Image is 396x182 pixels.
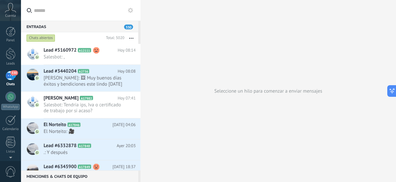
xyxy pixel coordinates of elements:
[1,104,20,110] div: WhatsApp
[117,143,136,149] span: Ayer 20:03
[78,144,91,148] span: A17848
[103,35,124,41] div: Total: 5020
[35,150,39,155] img: com.amocrm.amocrmwa.svg
[1,150,20,154] div: Listas
[44,68,77,75] span: Lead #3440204
[21,92,141,118] a: [PERSON_NAME] A17982 Hoy 07:41 Salesbot: Tendria ips, Iva o certificado de trabajo por si acaso?
[78,69,89,73] span: A2736
[35,103,39,107] img: com.amocrm.amocrmwa.svg
[21,21,138,32] div: Entradas
[44,75,123,87] span: [PERSON_NAME]: 🖼 Muy buenos días éxitos y bendiciones este lindo [DATE]
[44,102,123,114] span: Salesbot: Tendria ips, Iva o certificado de trabajo por si acaso?
[118,95,136,101] span: Hoy 07:41
[35,55,39,59] img: com.amocrm.amocrmwa.svg
[44,47,77,54] span: Lead #5160972
[21,160,141,181] a: Lead #6345900 A17849 [DATE] 18:37
[21,65,141,91] a: Lead #3440204 A2736 Hoy 08:08 [PERSON_NAME]: 🖼 Muy buenos días éxitos y bendiciones este lindo [D...
[44,95,78,101] span: [PERSON_NAME]
[44,164,77,170] span: Lead #6345900
[21,170,138,182] div: Menciones & Chats de equipo
[21,44,141,65] a: Lead #5160972 A12111 Hoy 08:14 Salesbot: ,
[124,32,138,44] button: Más
[112,164,136,170] span: [DATE] 18:37
[112,122,136,128] span: [DATE] 04:06
[44,143,77,149] span: Lead #6332878
[35,76,39,80] img: com.amocrm.amocrmwa.svg
[1,82,20,86] div: Chats
[26,34,55,42] div: Chats abiertos
[44,54,123,60] span: Salesbot: ,
[44,149,123,156] span: .: Y después
[1,62,20,66] div: Leads
[44,128,123,135] span: El Norteito: 🎥
[21,139,141,160] a: Lead #6332878 A17848 Ayer 20:03 .: Y después
[5,14,16,18] span: Cuenta
[10,70,18,76] span: 330
[1,127,20,131] div: Calendario
[118,47,136,54] span: Hoy 08:14
[78,165,91,169] span: A17849
[1,38,20,43] div: Panel
[21,118,141,139] a: El Norteito A17846 [DATE] 04:06 El Norteito: 🎥
[124,25,133,29] span: 330
[44,122,66,128] span: El Norteito
[80,96,93,100] span: A17982
[35,129,39,134] img: com.amocrm.amocrmwa.svg
[118,68,136,75] span: Hoy 08:08
[78,48,91,52] span: A12111
[68,123,80,127] span: A17846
